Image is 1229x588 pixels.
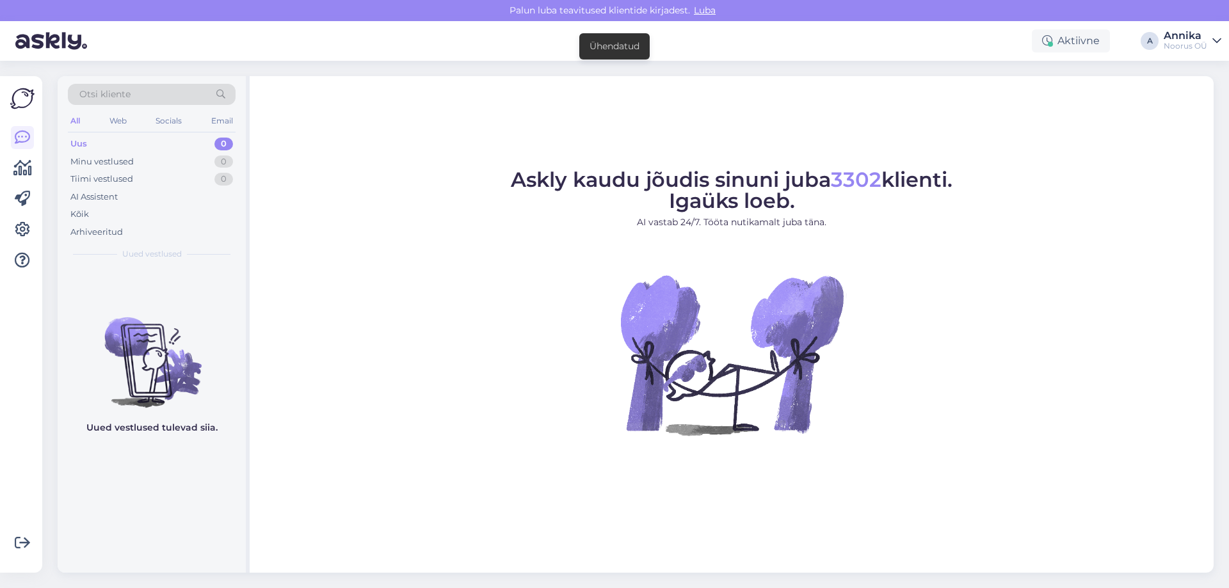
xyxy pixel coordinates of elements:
[1141,32,1159,50] div: A
[70,138,87,150] div: Uus
[214,155,233,168] div: 0
[79,88,131,101] span: Otsi kliente
[58,294,246,409] img: No chats
[68,113,83,129] div: All
[511,216,952,229] p: AI vastab 24/7. Tööta nutikamalt juba täna.
[214,173,233,186] div: 0
[70,191,118,203] div: AI Assistent
[1164,31,1207,41] div: Annika
[214,138,233,150] div: 0
[1032,29,1110,52] div: Aktiivne
[86,421,218,434] p: Uued vestlused tulevad siia.
[616,239,847,470] img: No Chat active
[209,113,236,129] div: Email
[70,226,123,239] div: Arhiveeritud
[590,40,639,53] div: Ühendatud
[70,173,133,186] div: Tiimi vestlused
[831,167,881,192] span: 3302
[122,248,182,260] span: Uued vestlused
[107,113,129,129] div: Web
[1164,41,1207,51] div: Noorus OÜ
[511,167,952,213] span: Askly kaudu jõudis sinuni juba klienti. Igaüks loeb.
[153,113,184,129] div: Socials
[70,208,89,221] div: Kõik
[70,155,134,168] div: Minu vestlused
[690,4,719,16] span: Luba
[1164,31,1221,51] a: AnnikaNoorus OÜ
[10,86,35,111] img: Askly Logo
